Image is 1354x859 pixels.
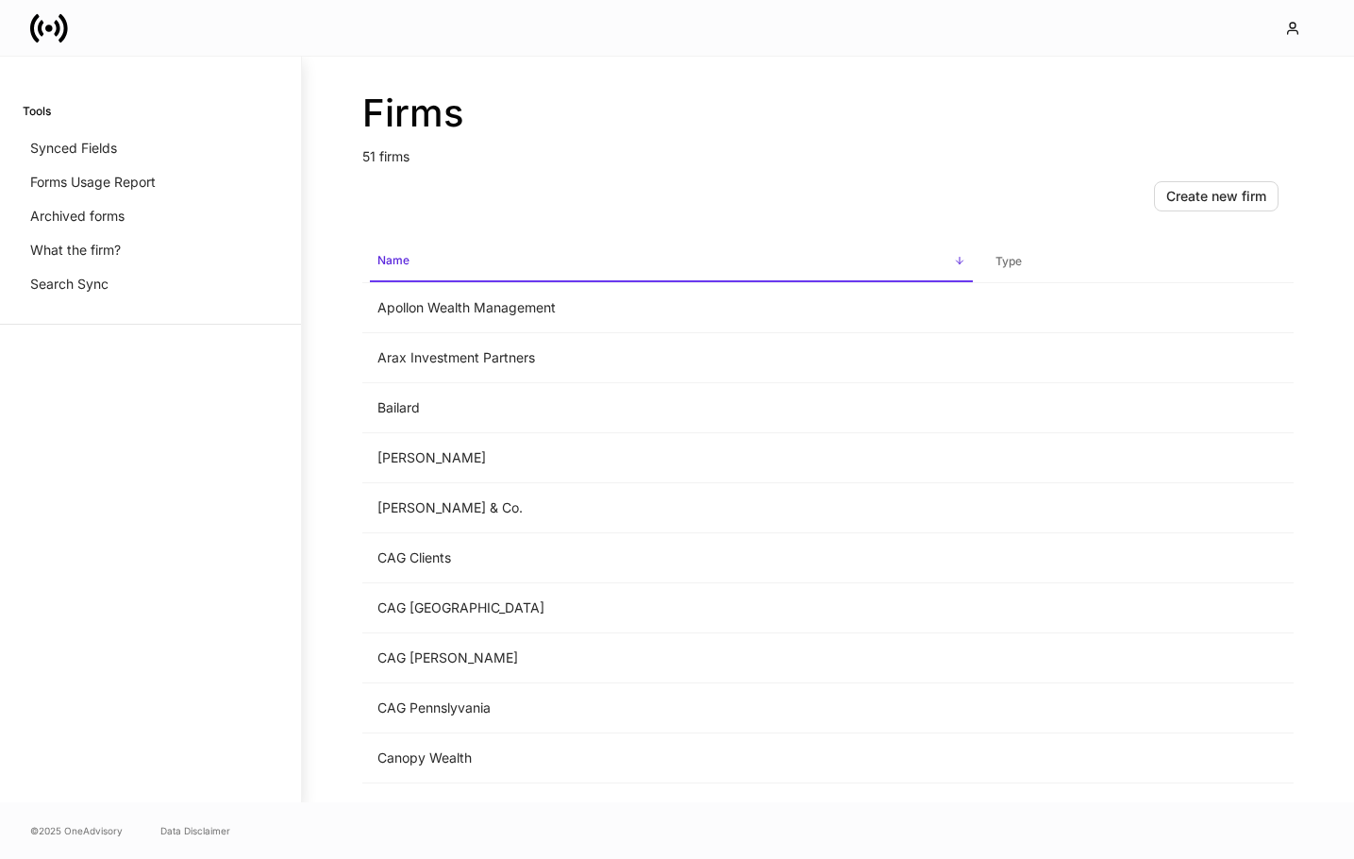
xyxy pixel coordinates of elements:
[362,383,980,433] td: Bailard
[370,242,973,282] span: Name
[362,91,1294,136] h2: Firms
[23,165,278,199] a: Forms Usage Report
[362,633,980,683] td: CAG [PERSON_NAME]
[362,483,980,533] td: [PERSON_NAME] & Co.
[362,533,980,583] td: CAG Clients
[30,241,121,260] p: What the firm?
[23,233,278,267] a: What the firm?
[160,823,230,838] a: Data Disclaimer
[23,131,278,165] a: Synced Fields
[30,823,123,838] span: © 2025 OneAdvisory
[23,267,278,301] a: Search Sync
[1166,190,1266,203] div: Create new firm
[995,252,1022,270] h6: Type
[30,139,117,158] p: Synced Fields
[362,136,1294,166] p: 51 firms
[362,583,980,633] td: CAG [GEOGRAPHIC_DATA]
[988,243,1286,281] span: Type
[30,173,156,192] p: Forms Usage Report
[362,283,980,333] td: Apollon Wealth Management
[30,275,109,294] p: Search Sync
[23,199,278,233] a: Archived forms
[362,333,980,383] td: Arax Investment Partners
[362,433,980,483] td: [PERSON_NAME]
[362,733,980,783] td: Canopy Wealth
[362,783,980,834] td: Canvas
[362,683,980,733] td: CAG Pennslyvania
[377,251,410,269] h6: Name
[1154,181,1279,211] button: Create new firm
[23,102,51,120] h6: Tools
[30,207,125,226] p: Archived forms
